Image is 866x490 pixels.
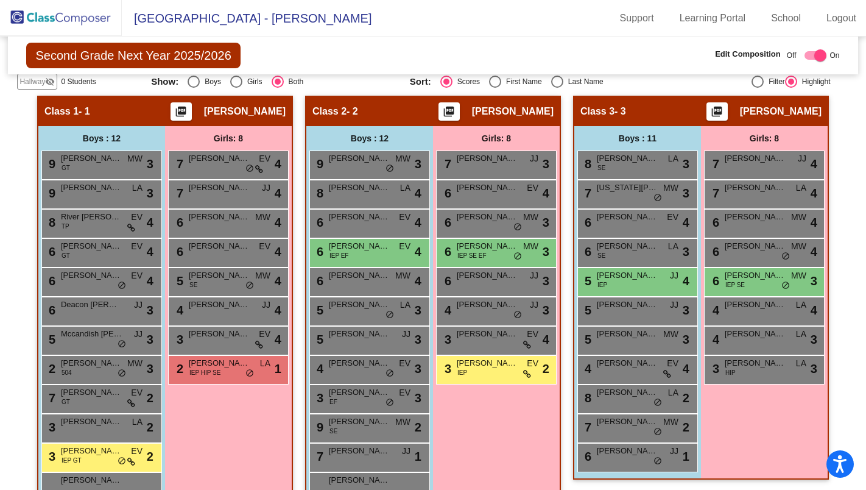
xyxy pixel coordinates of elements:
span: 4 [811,301,817,319]
span: - 2 [347,105,358,118]
span: LA [668,240,678,253]
span: 3 [147,184,153,202]
span: 3 [543,272,549,290]
span: 4 [543,184,549,202]
span: [PERSON_NAME] [329,416,390,428]
span: 4 [415,243,421,261]
span: 8 [314,186,323,200]
span: 6 [314,245,323,258]
span: EV [399,386,410,399]
span: 6 [709,274,719,288]
span: 7 [442,157,451,171]
span: [PERSON_NAME] [61,386,122,399]
span: LA [796,299,806,311]
span: 6 [46,304,55,317]
span: EV [131,445,143,458]
span: Class 3 [580,105,614,118]
span: 6 [442,245,451,258]
div: Girls: 8 [165,126,292,151]
span: 8 [582,391,591,405]
span: do_not_disturb_alt [781,281,790,291]
span: do_not_disturb_alt [245,164,254,174]
span: 7 [709,157,719,171]
span: do_not_disturb_alt [513,252,522,261]
span: MW [791,211,806,224]
span: IEP HIP SE [189,368,220,377]
span: Edit Composition [715,48,781,60]
div: Girls: 8 [701,126,828,151]
span: JJ [262,182,270,194]
span: 7 [174,186,183,200]
span: HIP [725,368,736,377]
span: JJ [670,299,678,311]
span: 9 [314,421,323,434]
span: [PERSON_NAME] [204,105,286,118]
span: SE [597,163,605,172]
span: [PERSON_NAME] [189,299,250,311]
span: do_not_disturb_alt [385,369,394,378]
span: 2 [147,418,153,436]
span: 3 [811,272,817,290]
button: Print Students Details [438,102,460,121]
span: EV [131,269,143,282]
span: MW [663,328,678,341]
span: MW [395,152,410,165]
span: 3 [543,155,549,173]
span: On [830,50,840,61]
span: [PERSON_NAME] [457,240,518,252]
span: 4 [683,272,689,290]
span: Show: [151,76,178,87]
span: LA [668,152,678,165]
span: 3 [683,184,689,202]
span: SE [597,251,605,260]
span: 9 [46,186,55,200]
span: [PERSON_NAME] [725,357,786,369]
span: [PERSON_NAME] [597,211,658,223]
span: MW [663,182,678,194]
span: [PERSON_NAME] [725,152,786,165]
span: 4 [811,243,817,261]
div: Boys : 12 [38,126,165,151]
span: LA [132,182,143,194]
span: [PERSON_NAME] [725,182,786,194]
span: 7 [582,421,591,434]
span: 1 [275,360,281,378]
span: do_not_disturb_alt [653,427,662,437]
span: Sort: [410,76,431,87]
span: 4 [709,304,719,317]
span: [PERSON_NAME] [457,328,518,340]
span: IEP SE EF [457,251,487,260]
span: LA [400,182,410,194]
span: [PERSON_NAME] [457,357,518,369]
div: Boys [200,76,221,87]
span: [PERSON_NAME] [725,299,786,311]
span: 7 [174,157,183,171]
span: IEP EF [329,251,349,260]
span: 7 [46,391,55,405]
span: 2 [683,418,689,436]
span: 4 [582,362,591,375]
span: 4 [275,301,281,319]
button: Print Students Details [171,102,192,121]
span: 3 [46,421,55,434]
div: First Name [501,76,542,87]
span: LA [668,386,678,399]
span: 5 [174,274,183,288]
span: EV [399,240,410,253]
span: [PERSON_NAME] [329,328,390,340]
span: MW [523,211,538,224]
span: 6 [314,274,323,288]
span: MW [395,269,410,282]
span: 4 [147,272,153,290]
span: 3 [683,155,689,173]
span: 2 [415,418,421,436]
span: [PERSON_NAME] [597,269,658,282]
span: 2 [147,389,153,407]
span: IEP [597,280,607,289]
div: Filter [764,76,785,87]
span: do_not_disturb_alt [385,310,394,320]
span: JJ [670,269,678,282]
span: 3 [415,330,421,349]
span: JJ [134,299,143,311]
span: 3 [147,155,153,173]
